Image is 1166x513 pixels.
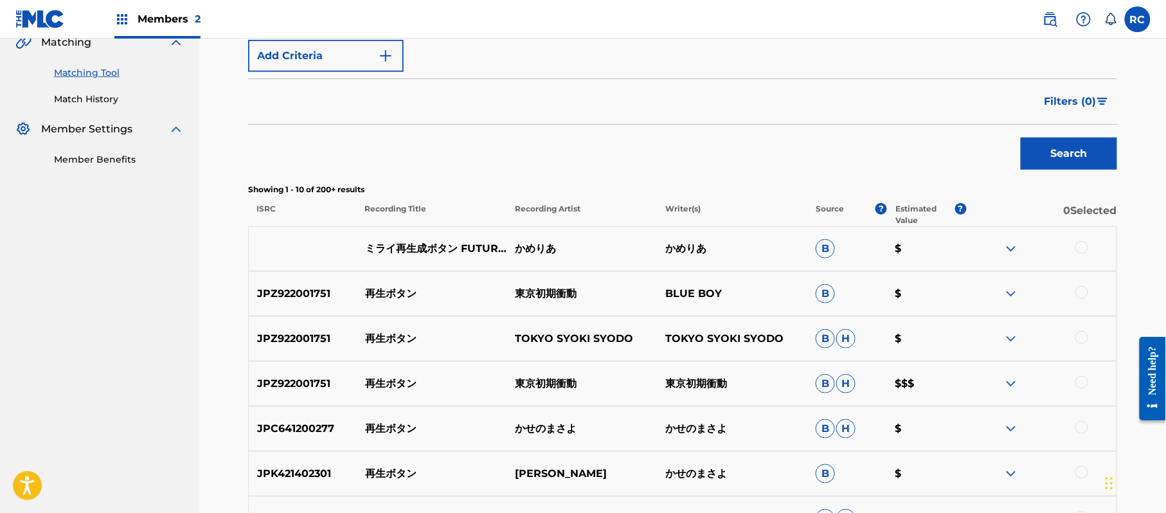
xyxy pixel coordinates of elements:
p: 再生ボタン [357,376,507,392]
a: Public Search [1037,6,1063,32]
a: Match History [54,93,184,106]
p: 再生ボタン [357,286,507,301]
p: 東京初期衝動 [657,376,807,392]
img: MLC Logo [15,10,65,28]
p: かせのまさよ [657,421,807,437]
img: expand [168,35,184,50]
span: Matching [41,35,91,50]
p: 東京初期衝動 [507,286,657,301]
button: Filters (0) [1037,85,1117,118]
a: Member Benefits [54,153,184,166]
button: Add Criteria [248,40,404,72]
p: ミライ再生成ボタン FUTURE RESPAWNING BUTTON [357,241,507,256]
img: expand [1003,286,1019,301]
p: Recording Artist [507,203,657,226]
p: Writer(s) [657,203,807,226]
p: JPZ922001751 [249,286,357,301]
img: Member Settings [15,122,31,137]
span: Members [138,12,201,26]
span: 2 [195,13,201,25]
img: expand [1003,376,1019,392]
p: 再生ボタン [357,421,507,437]
p: $ [887,421,967,437]
p: かせのまさよ [507,421,657,437]
img: Top Rightsholders [114,12,130,27]
span: B [816,239,835,258]
div: Help [1071,6,1097,32]
div: User Menu [1125,6,1151,32]
span: H [836,329,856,348]
span: H [836,374,856,393]
span: B [816,284,835,303]
span: Member Settings [41,122,132,137]
span: H [836,419,856,438]
div: Notifications [1104,13,1117,26]
p: Recording Title [356,203,507,226]
img: search [1043,12,1058,27]
p: 0 Selected [967,203,1117,226]
p: TOKYO SYOKI SYODO [507,331,657,346]
p: 再生ボタン [357,331,507,346]
p: 東京初期衝動 [507,376,657,392]
img: expand [1003,421,1019,437]
p: $$$ [887,376,967,392]
p: JPZ922001751 [249,331,357,346]
p: Source [816,203,845,226]
img: expand [168,122,184,137]
img: help [1076,12,1091,27]
div: Drag [1106,464,1113,503]
p: Estimated Value [895,203,955,226]
span: ? [875,203,887,215]
span: B [816,329,835,348]
button: Search [1021,138,1117,170]
span: B [816,464,835,483]
p: BLUE BOY [657,286,807,301]
p: Showing 1 - 10 of 200+ results [248,184,1117,195]
p: かめりあ [507,241,657,256]
img: filter [1097,98,1108,105]
img: expand [1003,241,1019,256]
p: $ [887,286,967,301]
iframe: Chat Widget [1102,451,1166,513]
img: expand [1003,466,1019,482]
img: Matching [15,35,31,50]
img: 9d2ae6d4665cec9f34b9.svg [378,48,393,64]
p: かめりあ [657,241,807,256]
p: JPK421402301 [249,466,357,482]
img: expand [1003,331,1019,346]
p: $ [887,331,967,346]
span: B [816,419,835,438]
span: Filters ( 0 ) [1045,94,1097,109]
p: $ [887,241,967,256]
p: [PERSON_NAME] [507,466,657,482]
a: Matching Tool [54,66,184,80]
p: JPC641200277 [249,421,357,437]
p: 再生ボタン [357,466,507,482]
p: ISRC [248,203,356,226]
p: かせのまさよ [657,466,807,482]
p: JPZ922001751 [249,376,357,392]
p: TOKYO SYOKI SYODO [657,331,807,346]
iframe: Resource Center [1130,327,1166,431]
span: B [816,374,835,393]
p: $ [887,466,967,482]
span: ? [955,203,967,215]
